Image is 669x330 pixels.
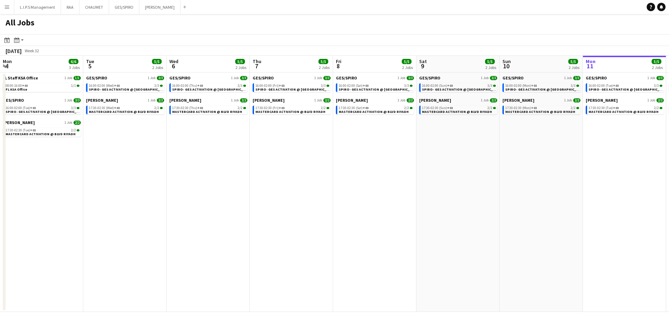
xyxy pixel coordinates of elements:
[252,62,261,70] span: 7
[231,98,239,102] span: 1 Job
[160,107,163,109] span: 2/2
[169,98,201,103] span: JACK MORTON
[363,106,369,110] span: +03
[89,106,163,114] a: 17:30-02:30 (Wed)+032/2MASTERCARD ACTIVATION @ BLVD RIYADH
[339,84,369,87] span: 16:00-02:00 (Sat)
[6,106,79,114] a: 16:00-02:00 (Tue)+033/3SPIRO- GES ACTIVATION @ [GEOGRAPHIC_DATA]
[30,128,36,132] span: +03
[74,98,81,102] span: 3/3
[255,109,325,114] span: MASTERCARD ACTIVATION @ BLVD RIYADH
[654,84,659,87] span: 3/3
[169,75,247,80] a: GES/SPIRO1 Job3/3
[172,106,246,114] a: 17:30-02:30 (Thu)+032/2MASTERCARD ACTIVATION @ BLVD RIYADH
[531,83,537,88] span: +03
[363,83,369,88] span: +03
[505,109,575,114] span: MASTERCARD ACTIVATION @ BLVD RIYADH
[279,83,285,88] span: +03
[6,87,27,92] span: FL KSA Office
[505,87,586,92] span: SPIRO- GES ACTIVATION @ EWC SEF Arena BLVD City
[253,98,285,103] span: JACK MORTON
[148,76,155,80] span: 1 Job
[323,76,331,80] span: 3/3
[238,106,243,110] span: 2/2
[487,84,492,87] span: 3/3
[86,75,164,80] a: GES/SPIRO1 Job3/3
[589,83,662,91] a: 16:00-02:00 (Tue)+033/3SPIRO- GES ACTIVATION @ [GEOGRAPHIC_DATA]
[326,85,329,87] span: 3/3
[169,58,178,64] span: Wed
[419,75,497,80] a: GES/SPIRO1 Job3/3
[339,109,409,114] span: MASTERCARD ACTIVATION @ BLVD RIYADH
[586,58,595,64] span: Mon
[613,83,619,88] span: +03
[419,98,497,103] a: [PERSON_NAME]1 Job2/2
[410,107,413,109] span: 2/2
[398,98,405,102] span: 1 Job
[114,106,120,110] span: +03
[613,106,619,110] span: +03
[22,83,28,88] span: +03
[253,98,331,103] a: [PERSON_NAME]1 Job2/2
[197,106,203,110] span: +03
[335,62,341,70] span: 8
[422,83,496,91] a: 16:00-02:00 (Sun)+033/3SPIRO- GES ACTIVATION @ [GEOGRAPHIC_DATA]
[89,83,163,91] a: 16:00-02:00 (Wed)+033/3SPIRO- GES ACTIVATION @ [GEOGRAPHIC_DATA]
[253,75,274,80] span: GES/SPIRO
[6,132,76,136] span: MASTERCARD ACTIVATION @ BLVD RIYADH
[23,48,40,53] span: Week 32
[505,106,537,110] span: 17:30-02:30 (Mon)
[422,84,453,87] span: 16:00-02:00 (Sun)
[586,98,664,103] a: [PERSON_NAME]1 Job2/2
[157,76,164,80] span: 3/3
[447,106,453,110] span: +03
[109,0,139,14] button: GES/SPIRO
[148,98,155,102] span: 1 Job
[253,98,331,116] div: [PERSON_NAME]1 Job2/217:30-02:30 (Fri)+032/2MASTERCARD ACTIVATION @ BLVD RIYADH
[154,84,159,87] span: 3/3
[6,129,36,132] span: 17:30-02:30 (Tue)
[654,106,659,110] span: 2/2
[3,98,81,103] a: GES/SPIRO1 Job3/3
[114,83,120,88] span: +03
[589,106,662,114] a: 17:30-02:30 (Tue)+032/2MASTERCARD ACTIVATION @ BLVD RIYADH
[64,121,72,125] span: 1 Job
[253,58,261,64] span: Thu
[255,83,329,91] a: 16:00-02:00 (Fri)+033/3SPIRO- GES ACTIVATION @ [GEOGRAPHIC_DATA]
[336,98,368,103] span: JACK MORTON
[586,75,664,80] a: GES/SPIRO1 Job3/3
[169,75,191,80] span: GES/SPIRO
[339,87,419,92] span: SPIRO- GES ACTIVATION @ EWC SEF Arena BLVD City
[172,106,203,110] span: 17:30-02:30 (Thu)
[243,85,246,87] span: 3/3
[656,76,664,80] span: 3/3
[71,84,76,87] span: 1/1
[253,75,331,80] a: GES/SPIRO1 Job3/3
[152,59,162,64] span: 5/5
[398,76,405,80] span: 1 Job
[589,87,669,92] span: SPIRO- GES ACTIVATION @ EWC SEF Arena BLVD City
[481,98,489,102] span: 1 Job
[404,106,409,110] span: 2/2
[336,98,414,103] a: [PERSON_NAME]1 Job2/2
[485,59,495,64] span: 5/5
[502,75,524,80] span: GES/SPIRO
[321,84,326,87] span: 3/3
[568,59,578,64] span: 5/5
[169,75,247,98] div: GES/SPIRO1 Job3/316:00-02:00 (Thu)+033/3SPIRO- GES ACTIVATION @ [GEOGRAPHIC_DATA]
[336,75,414,80] a: GES/SPIRO1 Job3/3
[573,98,580,102] span: 2/2
[168,62,178,70] span: 6
[656,98,664,102] span: 2/2
[172,87,253,92] span: SPIRO- GES ACTIVATION @ EWC SEF Arena BLVD City
[74,121,81,125] span: 2/2
[314,76,322,80] span: 1 Job
[422,87,502,92] span: SPIRO- GES ACTIVATION @ EWC SEF Arena BLVD City
[77,129,79,131] span: 2/2
[502,75,580,98] div: GES/SPIRO1 Job3/316:00-02:00 (Mon)+033/3SPIRO- GES ACTIVATION @ [GEOGRAPHIC_DATA]
[652,59,661,64] span: 5/5
[3,75,81,98] div: FL Staff KSA Office1 Job1/108:00-16:00+031/1FL KSA Office
[336,75,357,80] span: GES/SPIRO
[422,106,496,114] a: 17:30-02:30 (Sun)+032/2MASTERCARD ACTIVATION @ BLVD RIYADH
[493,107,496,109] span: 2/2
[323,98,331,102] span: 2/2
